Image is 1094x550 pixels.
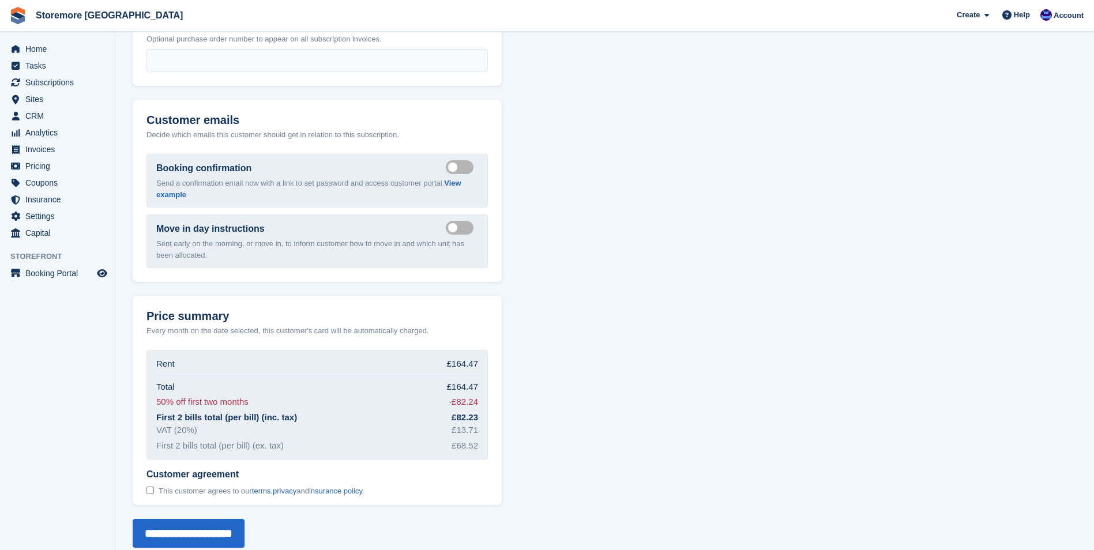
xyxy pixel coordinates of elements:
a: terms [252,487,271,495]
a: menu [6,58,109,74]
div: First 2 bills total (per bill) (inc. tax) [156,411,297,424]
img: stora-icon-8386f47178a22dfd0bd8f6a31ec36ba5ce8667c1dd55bd0f319d3a0aa187defe.svg [9,7,27,24]
label: Send booking confirmation email [446,166,478,168]
p: Send a confirmation email now with a link to set password and access customer portal. [156,178,478,200]
span: Storefront [10,251,115,262]
div: VAT (20%) [156,424,197,437]
div: -£82.24 [449,395,478,409]
a: menu [6,158,109,174]
span: Settings [25,208,95,224]
a: menu [6,225,109,241]
p: Decide which emails this customer should get in relation to this subscription. [146,129,488,141]
div: £164.47 [447,357,478,371]
div: £164.47 [447,381,478,394]
div: First 2 bills total (per bill) (ex. tax) [156,439,284,453]
a: menu [6,175,109,191]
a: menu [6,141,109,157]
a: menu [6,41,109,57]
a: View example [156,179,461,199]
span: Insurance [25,191,95,208]
span: Home [25,41,95,57]
div: £13.71 [452,424,478,437]
div: £68.52 [452,439,478,453]
a: Storemore [GEOGRAPHIC_DATA] [31,6,187,25]
p: Optional purchase order number to appear on all subscription invoices. [146,33,488,45]
h2: Customer emails [146,114,488,127]
a: menu [6,265,109,281]
span: Pricing [25,158,95,174]
span: Customer agreement [146,469,364,480]
span: Sites [25,91,95,107]
span: Coupons [25,175,95,191]
span: Subscriptions [25,74,95,91]
h2: Price summary [146,310,488,323]
a: menu [6,91,109,107]
input: Customer agreement This customer agrees to ourterms,privacyandinsurance policy. [146,487,154,494]
label: Move in day instructions [156,222,265,236]
span: Invoices [25,141,95,157]
span: Capital [25,225,95,241]
p: Sent early on the morning, or move in, to inform customer how to move in and which unit has been ... [156,238,478,261]
a: menu [6,208,109,224]
a: menu [6,74,109,91]
span: CRM [25,108,95,124]
span: Tasks [25,58,95,74]
a: menu [6,108,109,124]
span: Create [957,9,980,21]
a: insurance policy [309,487,362,495]
a: menu [6,125,109,141]
span: This customer agrees to our , and . [159,487,364,496]
div: £82.23 [452,411,478,424]
span: Help [1014,9,1030,21]
div: 50% off first two months [156,395,249,409]
a: privacy [273,487,296,495]
label: Send move in day email [446,227,478,228]
p: Every month on the date selected, this customer's card will be automatically charged. [146,325,429,337]
label: Booking confirmation [156,161,251,175]
a: Preview store [95,266,109,280]
div: Total [156,381,175,394]
div: Rent [156,357,175,371]
img: Angela [1040,9,1052,21]
span: Analytics [25,125,95,141]
span: Booking Portal [25,265,95,281]
a: menu [6,191,109,208]
span: Account [1054,10,1084,21]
